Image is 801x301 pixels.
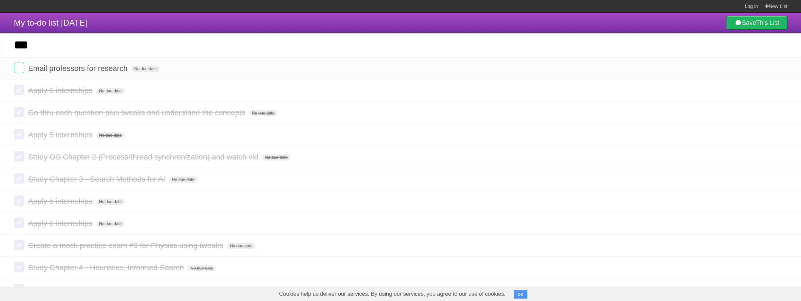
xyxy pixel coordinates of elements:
[96,221,124,227] span: No due date
[28,64,129,73] span: Email professors for research
[96,199,124,205] span: No due date
[249,110,277,116] span: No due date
[28,86,94,95] span: Apply 5 internships
[28,197,94,206] span: Apply 5 internships
[514,290,527,299] button: OK
[132,66,160,72] span: No due date
[262,154,290,161] span: No due date
[14,18,87,27] span: My to-do list [DATE]
[96,88,124,94] span: No due date
[14,262,24,272] label: Done
[14,173,24,184] label: Done
[726,16,787,30] a: SaveThis List
[14,284,24,294] label: Done
[227,243,255,249] span: No due date
[14,195,24,206] label: Done
[14,151,24,162] label: Done
[28,130,94,139] span: Apply 5 internships
[14,240,24,250] label: Done
[169,176,197,183] span: No due date
[14,218,24,228] label: Done
[188,265,216,271] span: No due date
[756,19,779,26] b: This List
[28,263,186,272] span: Study Chapter 4 - Heuristics, Informed Search
[14,107,24,117] label: Done
[28,285,94,294] span: Apply 5 internships
[96,132,124,138] span: No due date
[14,129,24,139] label: Done
[28,108,247,117] span: Go thru each question plus tweaks and understand the concepts
[14,85,24,95] label: Done
[272,287,512,301] span: Cookies help us deliver our services. By using our services, you agree to our use of cookies.
[28,153,260,161] span: Study OS Chapter 2 (Process/thread synchronization) and watch vid
[28,219,94,228] span: Apply 5 internships
[28,241,225,250] span: Create a mock practice exam #3 for Physics using tweaks
[14,63,24,73] label: Done
[28,175,167,183] span: Study Chapter 3 - Search Methods for AI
